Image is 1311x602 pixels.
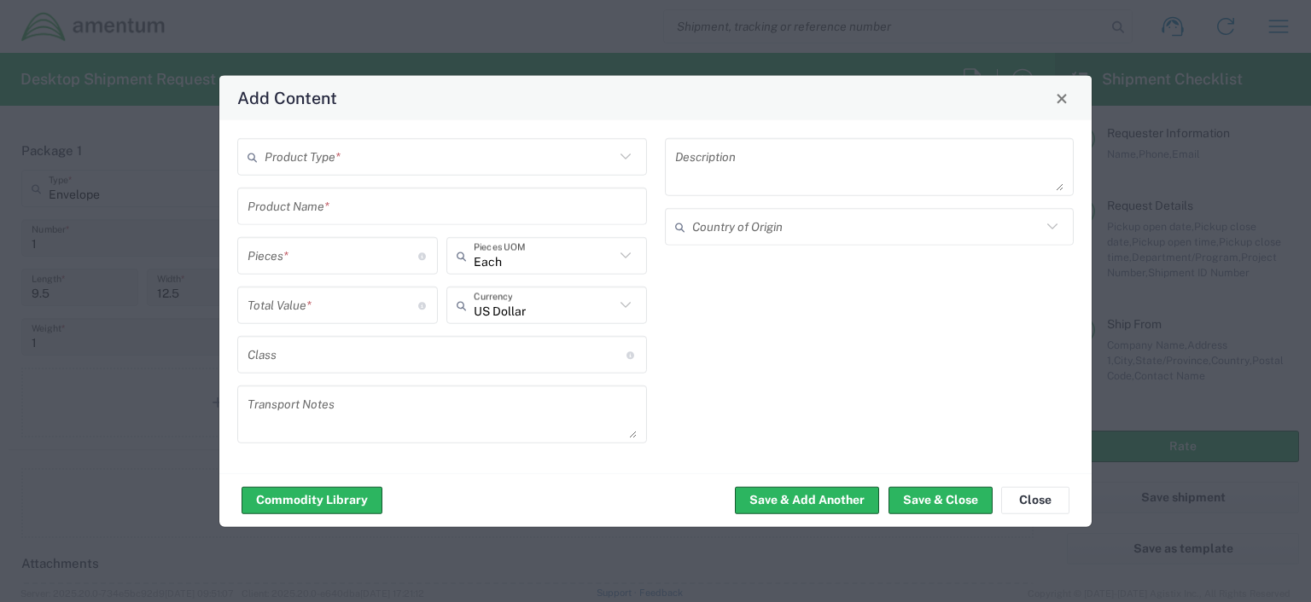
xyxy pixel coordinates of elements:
[237,85,337,110] h4: Add Content
[1001,486,1069,513] button: Close
[889,486,993,513] button: Save & Close
[735,486,879,513] button: Save & Add Another
[1050,86,1074,110] button: Close
[242,486,382,513] button: Commodity Library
